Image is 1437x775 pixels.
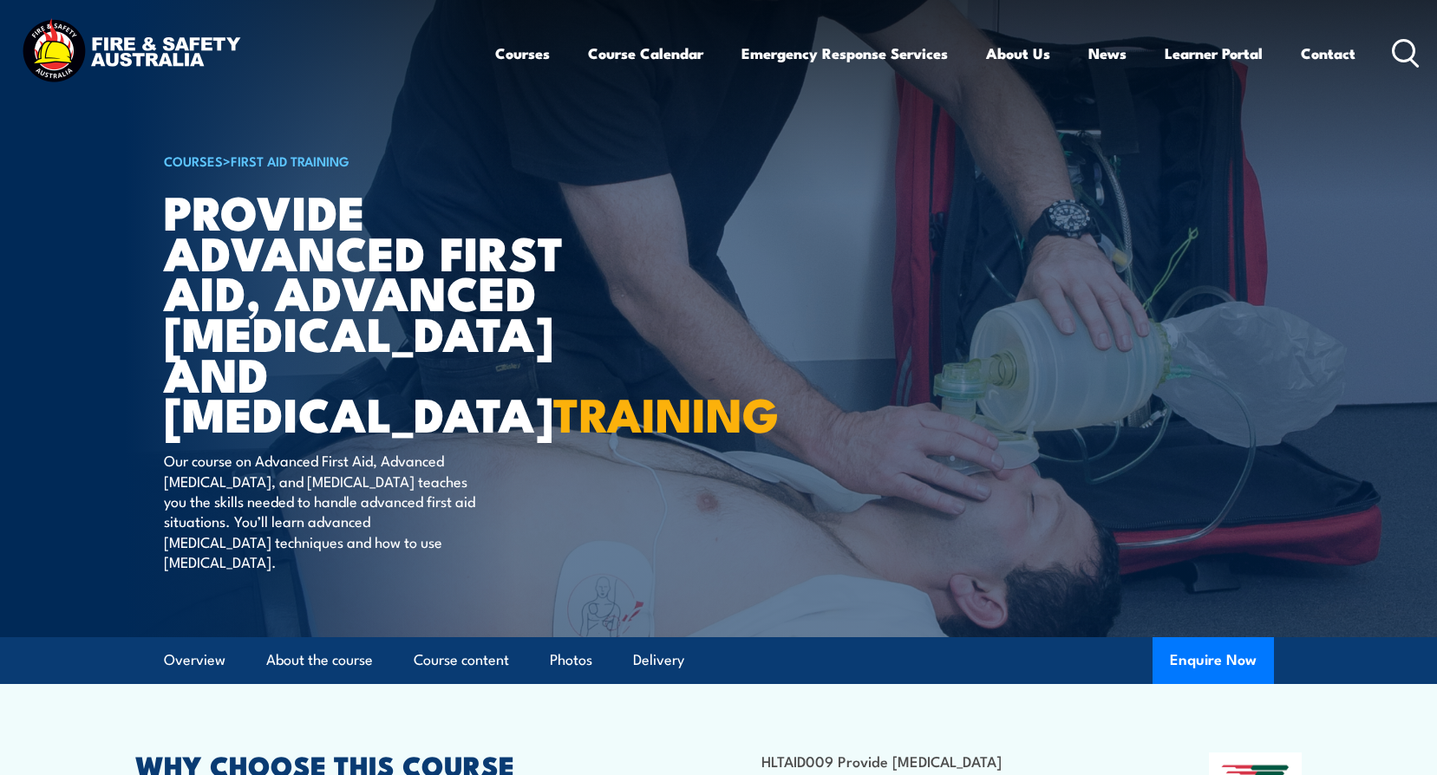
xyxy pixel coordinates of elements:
a: Course Calendar [588,30,703,76]
a: Course content [414,637,509,683]
button: Enquire Now [1153,637,1274,684]
h6: > [164,150,592,171]
a: First Aid Training [231,151,349,170]
a: Learner Portal [1165,30,1263,76]
h1: Provide Advanced First Aid, Advanced [MEDICAL_DATA] and [MEDICAL_DATA] [164,191,592,433]
a: Delivery [633,637,684,683]
a: About Us [986,30,1050,76]
a: Overview [164,637,225,683]
strong: TRAINING [553,376,779,448]
a: About the course [266,637,373,683]
a: COURSES [164,151,223,170]
li: HLTAID009 Provide [MEDICAL_DATA] [761,751,1125,771]
p: Our course on Advanced First Aid, Advanced [MEDICAL_DATA], and [MEDICAL_DATA] teaches you the ski... [164,450,480,571]
a: Photos [550,637,592,683]
a: Contact [1301,30,1355,76]
a: Emergency Response Services [741,30,948,76]
a: News [1088,30,1127,76]
a: Courses [495,30,550,76]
